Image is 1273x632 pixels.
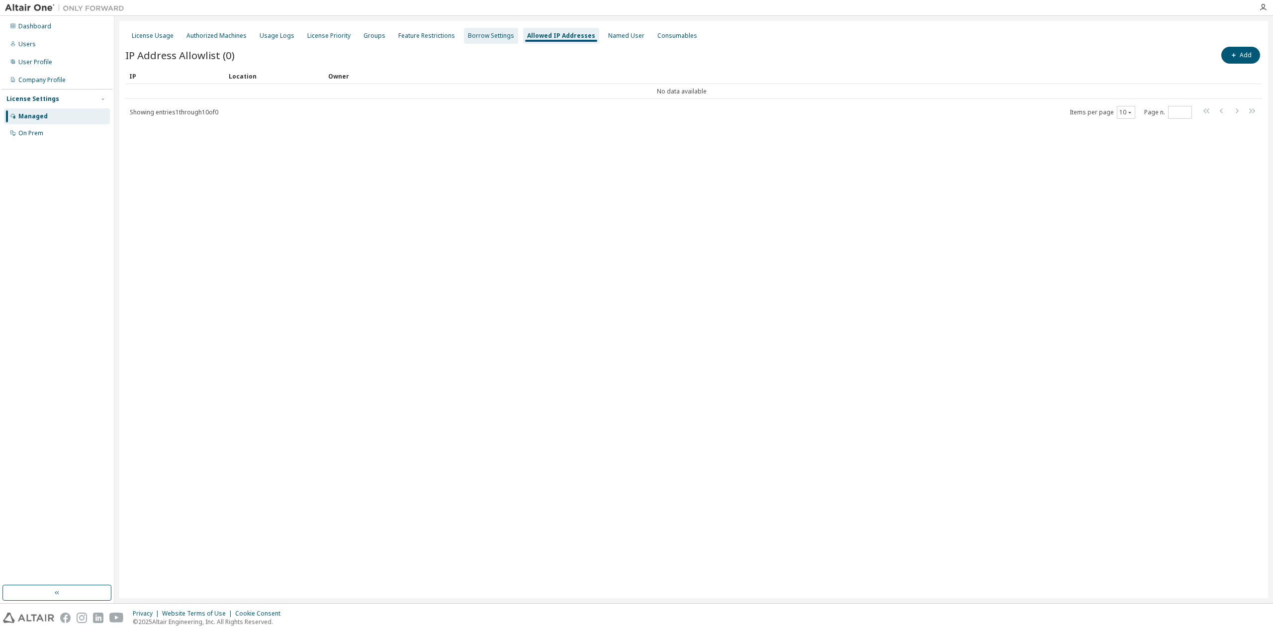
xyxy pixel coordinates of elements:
div: Borrow Settings [468,32,514,40]
div: Groups [364,32,385,40]
div: IP [129,68,221,84]
div: Cookie Consent [235,610,286,618]
span: IP Address Allowlist (0) [125,48,235,62]
div: Usage Logs [260,32,294,40]
p: © 2025 Altair Engineering, Inc. All Rights Reserved. [133,618,286,626]
div: License Usage [132,32,174,40]
img: altair_logo.svg [3,613,54,623]
div: Allowed IP Addresses [527,32,595,40]
div: Authorized Machines [186,32,247,40]
div: Named User [608,32,644,40]
div: Owner [328,68,1234,84]
img: youtube.svg [109,613,124,623]
img: facebook.svg [60,613,71,623]
td: No data available [125,84,1238,99]
div: License Priority [307,32,351,40]
div: Website Terms of Use [162,610,235,618]
img: instagram.svg [77,613,87,623]
span: Items per page [1070,106,1135,119]
button: Add [1221,47,1260,64]
div: Location [229,68,320,84]
div: Feature Restrictions [398,32,455,40]
span: Page n. [1144,106,1192,119]
div: Dashboard [18,22,51,30]
img: linkedin.svg [93,613,103,623]
div: License Settings [6,95,59,103]
div: Privacy [133,610,162,618]
div: Company Profile [18,76,66,84]
div: Consumables [657,32,697,40]
div: User Profile [18,58,52,66]
div: Users [18,40,36,48]
button: 10 [1119,108,1133,116]
div: Managed [18,112,48,120]
img: Altair One [5,3,129,13]
span: Showing entries 1 through 10 of 0 [130,108,218,116]
div: On Prem [18,129,43,137]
